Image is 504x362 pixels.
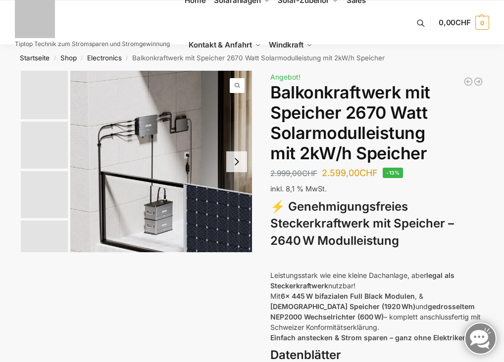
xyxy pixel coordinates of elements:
strong: Einfach anstecken & Strom sparen – ganz ohne Elektriker. [270,333,467,342]
span: Kontakt & Anfahrt [189,40,252,49]
span: CHF [359,168,378,178]
span: inkl. 8,1 % MwSt. [270,184,327,193]
button: Next slide [226,151,247,172]
a: Shop [60,54,77,62]
p: Tiptop Technik zum Stromsparen und Stromgewinnung [15,41,170,47]
a: Znedure solar flow Batteriespeicher fuer BalkonkraftwerkeZnedure solar flow Batteriespeicher fuer... [70,71,252,252]
a: Balkonkraftwerk 890 Watt Solarmodulleistung mit 2kW/h Zendure Speicher [473,77,483,87]
p: Leistungsstark wie eine kleine Dachanlage, aber nutzbar! Mit , & und – komplett anschlussfertig m... [270,270,483,343]
img: Anschlusskabel-3meter_schweizer-stecker [21,221,68,268]
span: CHF [302,169,317,178]
bdi: 2.599,00 [322,168,378,178]
bdi: 2.999,00 [270,169,317,178]
span: / [50,54,60,62]
span: 0,00 [439,18,471,27]
a: Kontakt & Anfahrt [185,23,265,67]
span: -13% [383,168,403,178]
span: Windkraft [269,40,303,49]
span: CHF [455,18,471,27]
img: Zendure-solar-flow-Batteriespeicher für Balkonkraftwerke [21,71,68,119]
span: / [77,54,87,62]
span: Angebot! [270,73,301,81]
a: 890/600 Watt Solarkraftwerk + 2,7 KW Batteriespeicher Genehmigungsfrei [463,77,473,87]
h1: Balkonkraftwerk mit Speicher 2670 Watt Solarmodulleistung mit 2kW/h Speicher [270,83,483,163]
span: / [122,54,132,62]
a: Windkraft [265,23,317,67]
span: 0 [475,16,489,30]
h3: ⚡ Genehmigungsfreies Steckerkraftwerk mit Speicher – 2640 W Modulleistung [270,198,483,250]
img: Anschlusskabel_MC4 [21,171,68,218]
strong: [DEMOGRAPHIC_DATA] Speicher (1920 Wh) [270,302,415,311]
img: Zendure-solar-flow-Batteriespeicher für Balkonkraftwerke [70,71,252,252]
strong: 6x 445 W bifazialen Full Black Modulen [281,292,415,300]
a: Startseite [20,54,50,62]
a: Electronics [87,54,122,62]
img: 6 Module bificiaL [21,122,68,169]
a: 0,00CHF 0 [439,8,489,38]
